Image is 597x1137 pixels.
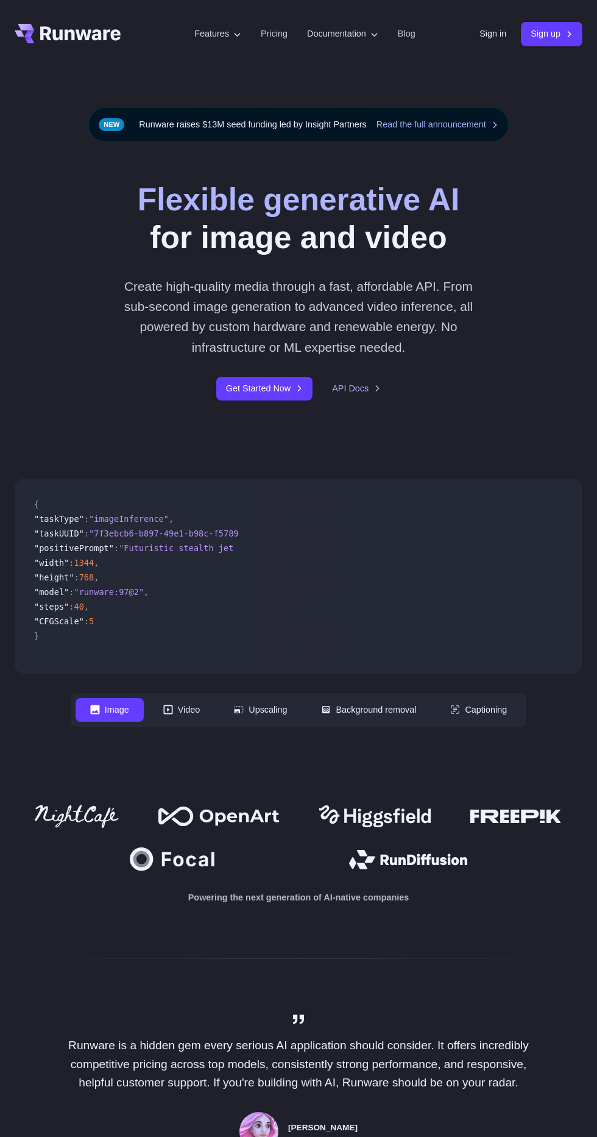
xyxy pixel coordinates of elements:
div: Runware raises $13M seed funding led by Insight Partners [88,107,509,142]
label: Documentation [307,27,378,41]
span: [PERSON_NAME] [288,1121,358,1135]
strong: Flexible generative AI [138,182,460,217]
p: Runware is a hidden gem every serious AI application should consider. It offers incredibly compet... [55,1036,542,1092]
span: "CFGScale" [34,616,84,626]
span: : [69,602,74,611]
span: "width" [34,558,69,568]
span: 1344 [74,558,94,568]
a: Pricing [261,27,288,41]
span: "steps" [34,602,69,611]
span: : [69,558,74,568]
a: Blog [398,27,415,41]
span: "imageInference" [89,514,169,524]
span: : [74,572,79,582]
span: , [169,514,174,524]
span: { [34,499,39,509]
span: : [84,514,89,524]
span: , [84,602,89,611]
span: : [69,587,74,597]
span: "model" [34,587,69,597]
a: Go to / [15,24,121,43]
span: , [94,572,99,582]
span: : [84,616,89,626]
span: "height" [34,572,74,582]
button: Captioning [436,698,521,722]
span: , [144,587,149,597]
a: Sign up [521,22,582,46]
label: Features [194,27,241,41]
h1: for image and video [138,181,460,257]
a: API Docs [332,382,381,396]
span: , [94,558,99,568]
span: "7f3ebcb6-b897-49e1-b98c-f5789d2d40d7" [89,529,278,538]
span: "positivePrompt" [34,543,114,553]
button: Upscaling [219,698,302,722]
a: Sign in [479,27,506,41]
span: 5 [89,616,94,626]
button: Image [76,698,144,722]
span: 768 [79,572,94,582]
span: "runware:97@2" [74,587,144,597]
span: : [114,543,119,553]
p: Create high-quality media through a fast, affordable API. From sub-second image generation to adv... [117,276,480,357]
span: "Futuristic stealth jet streaking through a neon-lit cityscape with glowing purple exhaust" [119,543,573,553]
span: } [34,631,39,641]
button: Background removal [306,698,431,722]
p: Powering the next generation of AI-native companies [15,891,582,905]
a: Get Started Now [216,377,313,401]
span: 40 [74,602,83,611]
a: Read the full announcement [376,118,498,132]
span: "taskUUID" [34,529,84,538]
button: Video [149,698,215,722]
span: "taskType" [34,514,84,524]
span: : [84,529,89,538]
